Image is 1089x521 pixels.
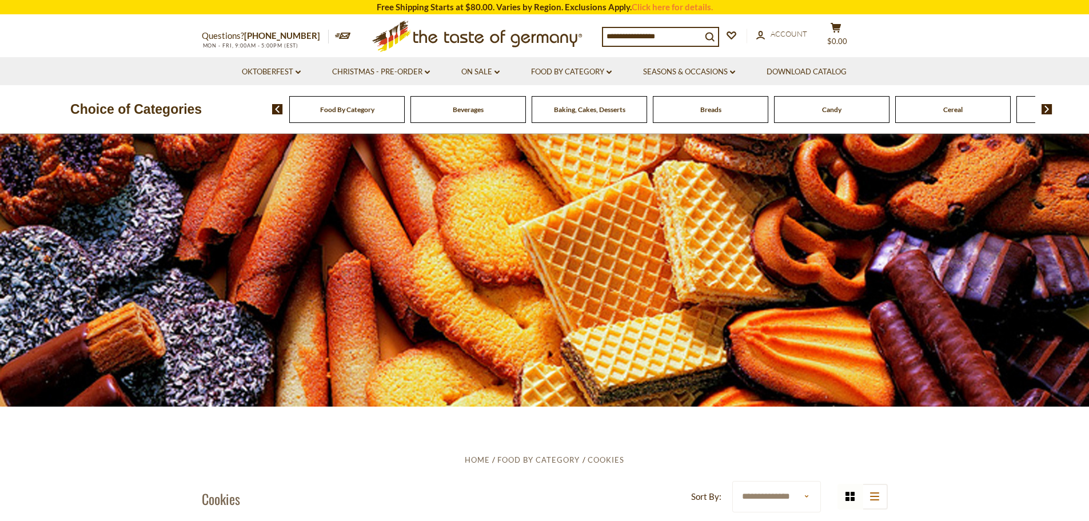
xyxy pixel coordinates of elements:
[588,455,624,464] a: Cookies
[531,66,612,78] a: Food By Category
[827,37,847,46] span: $0.00
[202,29,329,43] p: Questions?
[497,455,580,464] a: Food By Category
[332,66,430,78] a: Christmas - PRE-ORDER
[554,105,625,114] a: Baking, Cakes, Desserts
[700,105,721,114] a: Breads
[242,66,301,78] a: Oktoberfest
[822,105,841,114] a: Candy
[643,66,735,78] a: Seasons & Occasions
[320,105,374,114] a: Food By Category
[465,455,490,464] a: Home
[771,29,807,38] span: Account
[691,490,721,504] label: Sort By:
[767,66,847,78] a: Download Catalog
[461,66,500,78] a: On Sale
[819,22,853,51] button: $0.00
[943,105,963,114] a: Cereal
[1042,104,1052,114] img: next arrow
[632,2,713,12] a: Click here for details.
[756,28,807,41] a: Account
[244,30,320,41] a: [PHONE_NUMBER]
[202,490,240,507] h1: Cookies
[202,42,299,49] span: MON - FRI, 9:00AM - 5:00PM (EST)
[272,104,283,114] img: previous arrow
[453,105,484,114] a: Beverages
